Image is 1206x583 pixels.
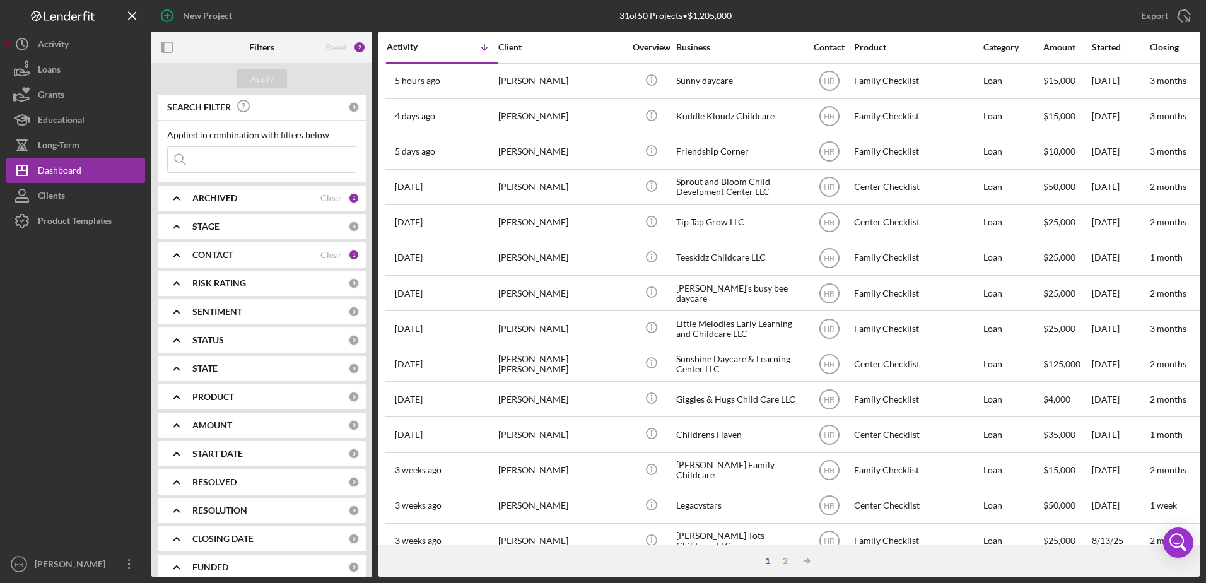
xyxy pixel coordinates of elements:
div: [PERSON_NAME] [498,241,624,274]
button: Clients [6,183,145,208]
text: HR [824,183,835,192]
div: Product Templates [38,208,112,237]
div: [PERSON_NAME] Family Childcare [676,454,802,487]
div: Sunny daycare [676,64,802,98]
button: Product Templates [6,208,145,233]
text: HR [824,395,835,404]
div: 0 [348,505,360,516]
text: HR [15,561,23,568]
b: STATUS [192,335,224,345]
div: [PERSON_NAME] [PERSON_NAME] [498,347,624,380]
div: Sprout and Bloom Child Develpment Center LLC [676,170,802,204]
div: Friendship Corner [676,135,802,168]
div: Open Intercom Messenger [1163,527,1193,558]
time: 2025-08-25 19:24 [395,252,423,262]
div: [PERSON_NAME] [498,489,624,522]
time: 2025-08-17 23:03 [395,394,423,404]
div: [PERSON_NAME]’s busy bee daycare [676,276,802,310]
div: Overview [628,42,675,52]
b: STATE [192,363,218,374]
time: 2 months [1150,394,1186,404]
text: HR [824,431,835,440]
div: $35,000 [1043,418,1091,451]
div: Long-Term [38,132,79,161]
div: 31 of 50 Projects • $1,205,000 [619,11,732,21]
time: 1 month [1150,252,1183,262]
div: Export [1141,3,1168,28]
div: Loan [983,418,1042,451]
div: Clear [320,193,342,203]
div: [PERSON_NAME] [498,276,624,310]
a: Long-Term [6,132,145,158]
div: $15,000 [1043,454,1091,487]
time: 2025-08-26 20:37 [395,182,423,192]
div: Family Checklist [854,64,980,98]
b: CLOSING DATE [192,534,254,544]
div: Loan [983,312,1042,345]
div: Kuddle Kloudz Childcare [676,100,802,133]
div: Loan [983,64,1042,98]
div: 0 [348,102,360,113]
div: 0 [348,533,360,545]
div: Center Checklist [854,170,980,204]
b: FUNDED [192,562,228,572]
div: Activity [387,42,442,52]
div: 0 [348,391,360,403]
a: Activity [6,32,145,57]
text: HR [824,112,835,121]
time: 2 months [1150,535,1186,546]
div: [PERSON_NAME] [32,551,114,580]
time: 2025-08-21 21:19 [395,324,423,334]
button: HR[PERSON_NAME] [6,551,145,577]
div: Loan [983,489,1042,522]
div: Loan [983,276,1042,310]
div: 0 [348,476,360,488]
div: Category [983,42,1042,52]
div: Childrens Haven [676,418,802,451]
text: HR [824,254,835,262]
div: Family Checklist [854,276,980,310]
div: [DATE] [1092,135,1149,168]
b: Filters [249,42,274,52]
div: Client [498,42,624,52]
time: 2025-08-19 18:30 [395,359,423,369]
div: 0 [348,306,360,317]
time: 3 months [1150,75,1186,86]
div: Family Checklist [854,241,980,274]
div: Loan [983,454,1042,487]
div: Tip Tap Grow LLC [676,206,802,239]
div: [PERSON_NAME] [498,135,624,168]
div: Started [1092,42,1149,52]
time: 1 month [1150,429,1183,440]
b: AMOUNT [192,420,232,430]
div: Family Checklist [854,100,980,133]
b: CONTACT [192,250,233,260]
div: Legacystars [676,489,802,522]
time: 2 months [1150,181,1186,192]
b: SEARCH FILTER [167,102,231,112]
div: $25,000 [1043,524,1091,558]
time: 2 months [1150,464,1186,475]
time: 2025-08-29 15:38 [395,111,435,121]
div: Center Checklist [854,206,980,239]
div: $25,000 [1043,276,1091,310]
div: $15,000 [1043,64,1091,98]
b: RESOLVED [192,477,237,487]
div: Loan [983,100,1042,133]
div: Apply [250,69,274,88]
button: Educational [6,107,145,132]
div: [DATE] [1092,276,1149,310]
div: Loan [983,135,1042,168]
div: [PERSON_NAME] [498,170,624,204]
div: $125,000 [1043,347,1091,380]
div: [PERSON_NAME] [498,524,624,558]
button: Dashboard [6,158,145,183]
div: [PERSON_NAME] [498,64,624,98]
text: HR [824,502,835,510]
button: Loans [6,57,145,82]
div: 2 [776,556,794,566]
div: Activity [38,32,69,60]
div: 1 [348,192,360,204]
div: Loan [983,170,1042,204]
